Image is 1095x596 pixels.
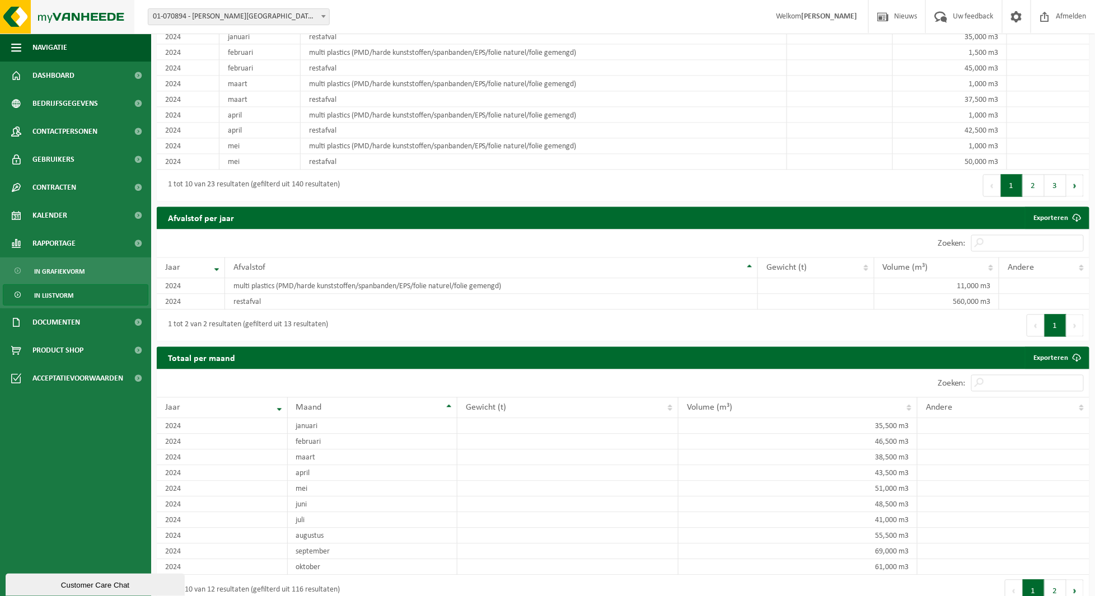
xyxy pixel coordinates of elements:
[225,294,758,310] td: restafval
[687,403,732,412] span: Volume (m³)
[157,347,246,369] h2: Totaal per maand
[1066,315,1084,337] button: Next
[893,76,1007,92] td: 1,000 m3
[893,123,1007,139] td: 42,500 m3
[32,62,74,90] span: Dashboard
[678,497,918,513] td: 48,500 m3
[157,560,288,575] td: 2024
[1001,175,1023,197] button: 1
[893,45,1007,60] td: 1,500 m3
[157,481,288,497] td: 2024
[148,9,329,25] span: 01-070894 - CASTELEIN SEALANTS NV - KAPELLEN
[157,123,219,139] td: 2024
[893,154,1007,170] td: 50,000 m3
[678,513,918,528] td: 41,000 m3
[1045,315,1066,337] button: 1
[34,285,73,306] span: In lijstvorm
[296,403,322,412] span: Maand
[678,481,918,497] td: 51,000 m3
[301,154,787,170] td: restafval
[157,29,219,45] td: 2024
[219,154,301,170] td: mei
[301,60,787,76] td: restafval
[1008,264,1034,273] span: Andere
[219,76,301,92] td: maart
[157,497,288,513] td: 2024
[157,139,219,154] td: 2024
[219,92,301,107] td: maart
[288,434,457,450] td: februari
[157,76,219,92] td: 2024
[766,264,807,273] span: Gewicht (t)
[466,403,506,412] span: Gewicht (t)
[32,336,83,364] span: Product Shop
[157,107,219,123] td: 2024
[34,261,85,282] span: In grafiekvorm
[165,403,180,412] span: Jaar
[874,279,1000,294] td: 11,000 m3
[32,34,67,62] span: Navigatie
[926,403,952,412] span: Andere
[6,571,187,596] iframe: chat widget
[162,316,328,336] div: 1 tot 2 van 2 resultaten (gefilterd uit 13 resultaten)
[165,264,180,273] span: Jaar
[157,294,225,310] td: 2024
[32,90,98,118] span: Bedrijfsgegevens
[1066,175,1084,197] button: Next
[938,379,966,388] label: Zoeken:
[288,544,457,560] td: september
[893,139,1007,154] td: 1,000 m3
[893,107,1007,123] td: 1,000 m3
[157,207,245,229] h2: Afvalstof per jaar
[893,92,1007,107] td: 37,500 m3
[678,450,918,466] td: 38,500 m3
[288,497,457,513] td: juni
[225,279,758,294] td: multi plastics (PMD/harde kunststoffen/spanbanden/EPS/folie naturel/folie gemengd)
[32,173,76,201] span: Contracten
[678,419,918,434] td: 35,500 m3
[157,419,288,434] td: 2024
[801,12,857,21] strong: [PERSON_NAME]
[874,294,1000,310] td: 560,000 m3
[288,450,457,466] td: maart
[219,29,301,45] td: januari
[157,434,288,450] td: 2024
[678,466,918,481] td: 43,500 m3
[288,481,457,497] td: mei
[301,45,787,60] td: multi plastics (PMD/harde kunststoffen/spanbanden/EPS/folie naturel/folie gemengd)
[157,528,288,544] td: 2024
[678,544,918,560] td: 69,000 m3
[219,60,301,76] td: februari
[678,560,918,575] td: 61,000 m3
[157,544,288,560] td: 2024
[301,123,787,139] td: restafval
[301,92,787,107] td: restafval
[219,45,301,60] td: februari
[219,107,301,123] td: april
[288,528,457,544] td: augustus
[1025,207,1088,229] a: Exporteren
[3,284,148,306] a: In lijstvorm
[157,450,288,466] td: 2024
[938,240,966,248] label: Zoeken:
[883,264,928,273] span: Volume (m³)
[3,260,148,281] a: In grafiekvorm
[678,528,918,544] td: 55,500 m3
[301,139,787,154] td: multi plastics (PMD/harde kunststoffen/spanbanden/EPS/folie naturel/folie gemengd)
[157,60,219,76] td: 2024
[157,279,225,294] td: 2024
[1025,347,1088,369] a: Exporteren
[678,434,918,450] td: 46,500 m3
[148,8,330,25] span: 01-070894 - CASTELEIN SEALANTS NV - KAPELLEN
[301,29,787,45] td: restafval
[233,264,265,273] span: Afvalstof
[288,419,457,434] td: januari
[288,513,457,528] td: juli
[157,513,288,528] td: 2024
[983,175,1001,197] button: Previous
[32,146,74,173] span: Gebruikers
[32,364,123,392] span: Acceptatievoorwaarden
[157,45,219,60] td: 2024
[1023,175,1045,197] button: 2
